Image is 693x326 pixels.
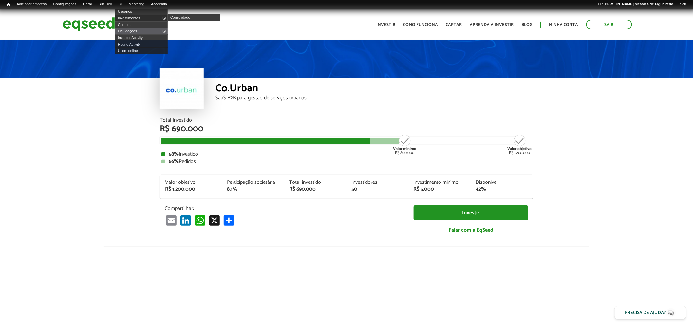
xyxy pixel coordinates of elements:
[414,180,466,185] div: Investimento mínimo
[95,2,115,7] a: Bus Dev
[80,2,95,7] a: Geral
[115,2,125,7] a: RI
[377,23,396,27] a: Investir
[169,157,179,166] strong: 66%
[194,215,207,226] a: WhatsApp
[393,146,416,152] strong: Valor mínimo
[13,2,50,7] a: Adicionar empresa
[507,134,532,155] div: R$ 1.200.000
[351,180,404,185] div: Investidores
[215,95,533,101] div: SaaS B2B para gestão de serviços urbanos
[677,2,690,7] a: Sair
[165,187,217,192] div: R$ 1.200.000
[507,146,532,152] strong: Valor objetivo
[414,223,528,237] a: Falar com a EqSeed
[476,187,528,192] div: 42%
[414,187,466,192] div: R$ 5.000
[470,23,514,27] a: Aprenda a investir
[289,187,342,192] div: R$ 690.000
[403,23,438,27] a: Como funciona
[215,83,533,95] div: Co.Urban
[165,205,404,212] p: Compartilhar:
[161,159,532,164] div: Pedidos
[586,20,632,29] a: Sair
[222,215,235,226] a: Compartilhar
[208,215,221,226] a: X
[227,187,280,192] div: 8,1%
[50,2,80,7] a: Configurações
[63,16,115,33] img: EqSeed
[160,125,533,133] div: R$ 690.000
[522,23,533,27] a: Blog
[227,180,280,185] div: Participação societária
[160,118,533,123] div: Total Investido
[179,215,192,226] a: LinkedIn
[604,2,673,6] strong: [PERSON_NAME] Messias de Figueirêdo
[289,180,342,185] div: Total investido
[414,205,528,220] a: Investir
[165,180,217,185] div: Valor objetivo
[476,180,528,185] div: Disponível
[165,215,178,226] a: Email
[115,8,168,15] a: Usuários
[7,2,10,7] span: Início
[351,187,404,192] div: 50
[3,2,13,8] a: Início
[446,23,462,27] a: Captar
[125,2,148,7] a: Marketing
[595,2,677,7] a: Olá[PERSON_NAME] Messias de Figueirêdo
[148,2,170,7] a: Academia
[392,134,417,155] div: R$ 800.000
[549,23,578,27] a: Minha conta
[161,152,532,157] div: Investido
[169,150,179,159] strong: 58%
